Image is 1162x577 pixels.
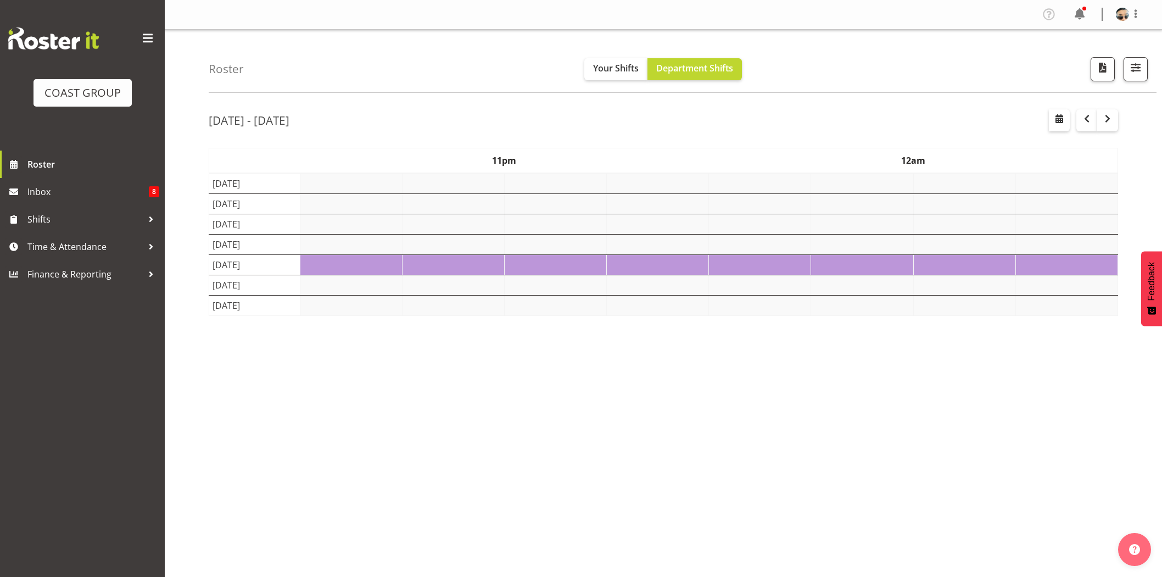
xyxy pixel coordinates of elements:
[1124,57,1148,81] button: Filter Shifts
[44,85,121,101] div: COAST GROUP
[1049,109,1070,131] button: Select a specific date within the roster.
[209,113,289,127] h2: [DATE] - [DATE]
[709,148,1118,173] th: 12am
[1141,251,1162,326] button: Feedback - Show survey
[209,173,300,194] td: [DATE]
[27,266,143,282] span: Finance & Reporting
[209,193,300,214] td: [DATE]
[27,156,159,173] span: Roster
[8,27,99,49] img: Rosterit website logo
[1129,544,1140,555] img: help-xxl-2.png
[209,234,300,254] td: [DATE]
[656,62,733,74] span: Department Shifts
[209,295,300,315] td: [DATE]
[27,184,149,200] span: Inbox
[647,58,742,80] button: Department Shifts
[300,148,709,173] th: 11pm
[584,58,647,80] button: Your Shifts
[1091,57,1115,81] button: Download a PDF of the roster according to the set date range.
[593,62,639,74] span: Your Shifts
[27,238,143,255] span: Time & Attendance
[1147,262,1157,301] span: Feedback
[149,186,159,197] span: 8
[209,254,300,275] td: [DATE]
[209,63,244,75] h4: Roster
[1116,8,1129,21] img: aof-anujarawat71d0d1c466b097e0dd92e270e9672f26.png
[209,275,300,295] td: [DATE]
[209,214,300,234] td: [DATE]
[27,211,143,228] span: Shifts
